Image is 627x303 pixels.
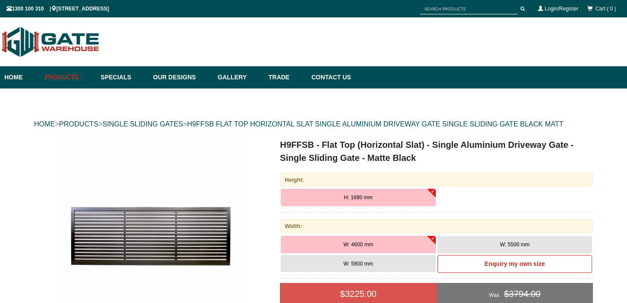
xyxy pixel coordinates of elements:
a: Contact Us [307,66,351,89]
span: Cart ( 0 ) [596,6,616,12]
a: Enquiry my own size [438,255,592,273]
a: PRODUCTS [59,120,98,128]
div: Width: [280,219,593,233]
button: W: 4600 mm [281,236,435,253]
button: W: 5800 mm [281,255,435,272]
span: Was [489,292,500,298]
a: Home [4,66,40,89]
a: Trade [264,66,307,89]
div: Height: [280,173,593,187]
div: > > > [34,110,593,138]
h1: H9FFSB - Flat Top (Horizontal Slat) - Single Aluminium Driveway Gate - Single Sliding Gate - Matt... [280,138,593,164]
a: H9FFSB FLAT TOP HORIZONTAL SLAT SINGLE ALUMINIUM DRIVEWAY GATE SINGLE SLIDING GATE BLACK MATT [187,120,563,128]
span: H: 1680 mm [344,194,372,201]
a: Login/Register [545,6,579,12]
a: Gallery [214,66,264,89]
a: Products [40,66,96,89]
a: Specials [96,66,149,89]
span: $3794.00 [504,289,540,299]
a: SINGLE SLIDING GATES [102,120,183,128]
input: SEARCH PRODUCTS [420,3,517,14]
a: HOME [34,120,55,128]
button: H: 1680 mm [281,189,435,206]
span: W: 4600 mm [344,242,373,248]
button: W: 5500 mm [438,236,592,253]
span: 3225.00 [345,289,376,299]
span: 1300 100 310 | [STREET_ADDRESS] [7,6,109,12]
b: Enquiry my own size [485,260,545,267]
a: Our Designs [149,66,214,89]
span: W: 5500 mm [500,242,530,248]
span: W: 5800 mm [344,261,373,267]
